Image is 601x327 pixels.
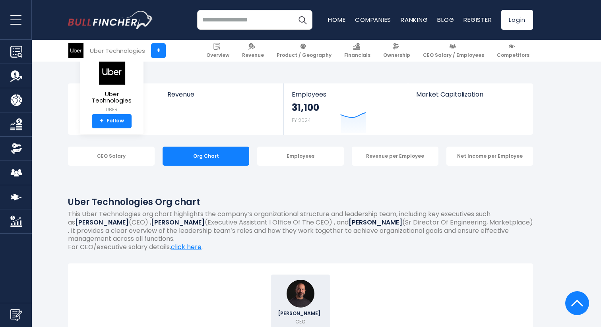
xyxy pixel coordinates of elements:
[203,40,233,62] a: Overview
[206,52,229,58] span: Overview
[278,311,323,316] span: [PERSON_NAME]
[463,15,492,24] a: Register
[287,280,314,308] img: Dara Khosrowshahi
[292,117,311,124] small: FY 2024
[401,15,428,24] a: Ranking
[352,147,438,166] div: Revenue per Employee
[501,10,533,30] a: Login
[86,91,137,104] span: Uber Technologies
[293,10,312,30] button: Search
[242,52,264,58] span: Revenue
[292,101,319,114] strong: 31,100
[163,147,249,166] div: Org Chart
[68,210,533,243] p: This Uber Technologies org chart highlights the company’s organizational structure and leadership...
[446,147,533,166] div: Net Income per Employee
[10,143,22,155] img: Ownership
[68,11,153,29] a: Go to homepage
[349,218,402,227] b: [PERSON_NAME]
[328,15,345,24] a: Home
[151,43,166,58] a: +
[86,106,137,113] small: UBER
[98,58,126,85] img: UBER logo
[423,52,484,58] span: CEO Salary / Employees
[92,114,132,128] a: +Follow
[68,243,533,252] p: For CEO/executive salary details, .
[90,46,145,55] div: Uber Technologies
[151,218,205,227] b: [PERSON_NAME]
[419,40,488,62] a: CEO Salary / Employees
[75,218,129,227] b: [PERSON_NAME]
[380,40,414,62] a: Ownership
[355,15,391,24] a: Companies
[341,40,374,62] a: Financials
[68,195,533,209] h1: Uber Technologies Org chart
[344,52,370,58] span: Financials
[273,40,335,62] a: Product / Geography
[284,83,407,135] a: Employees 31,100 FY 2024
[257,147,344,166] div: Employees
[497,52,529,58] span: Competitors
[383,52,410,58] span: Ownership
[171,242,202,252] a: click here
[493,40,533,62] a: Competitors
[437,15,454,24] a: Blog
[408,83,532,112] a: Market Capitalization
[292,91,399,98] span: Employees
[295,318,305,325] p: CEO
[100,118,104,125] strong: +
[159,83,284,112] a: Revenue
[68,43,83,58] img: UBER logo
[68,147,155,166] div: CEO Salary
[86,58,138,114] a: Uber Technologies UBER
[68,11,153,29] img: bullfincher logo
[238,40,268,62] a: Revenue
[416,91,524,98] span: Market Capitalization
[167,91,276,98] span: Revenue
[277,52,332,58] span: Product / Geography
